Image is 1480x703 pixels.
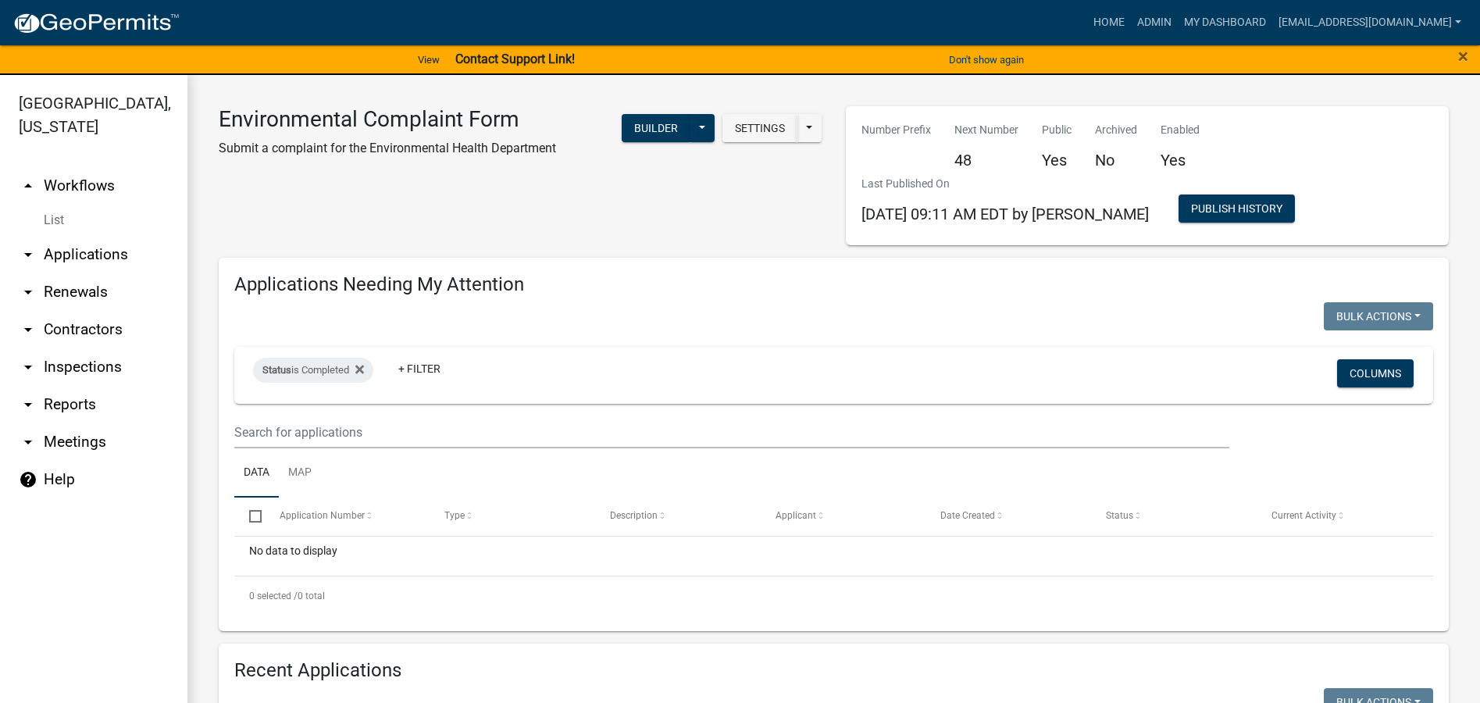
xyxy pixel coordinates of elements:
i: arrow_drop_up [19,177,37,195]
button: Builder [622,114,690,142]
p: Submit a complaint for the Environmental Health Department [219,139,556,158]
h5: Yes [1042,151,1072,170]
datatable-header-cell: Date Created [925,498,1091,535]
a: View [412,47,446,73]
p: Number Prefix [861,122,931,138]
div: 0 total [234,576,1433,616]
button: Close [1458,47,1468,66]
p: Next Number [954,122,1018,138]
a: Data [234,448,279,498]
h4: Applications Needing My Attention [234,273,1433,296]
p: Archived [1095,122,1137,138]
datatable-header-cell: Description [595,498,761,535]
h4: Recent Applications [234,659,1433,682]
div: is Completed [253,358,373,383]
datatable-header-cell: Applicant [760,498,925,535]
button: Publish History [1179,194,1295,223]
datatable-header-cell: Type [430,498,595,535]
h5: Yes [1161,151,1200,170]
strong: Contact Support Link! [455,52,575,66]
span: Type [444,510,465,521]
i: arrow_drop_down [19,320,37,339]
i: arrow_drop_down [19,395,37,414]
span: Date Created [940,510,995,521]
i: arrow_drop_down [19,433,37,451]
div: No data to display [234,537,1433,576]
datatable-header-cell: Status [1091,498,1257,535]
a: + Filter [386,355,453,383]
button: Columns [1337,359,1414,387]
button: Don't show again [943,47,1030,73]
i: arrow_drop_down [19,245,37,264]
span: Current Activity [1271,510,1336,521]
p: Last Published On [861,176,1149,192]
button: Bulk Actions [1324,302,1433,330]
span: × [1458,45,1468,67]
span: [DATE] 09:11 AM EDT by [PERSON_NAME] [861,205,1149,223]
a: Map [279,448,321,498]
a: Home [1087,8,1131,37]
span: Description [610,510,658,521]
p: Enabled [1161,122,1200,138]
h5: 48 [954,151,1018,170]
a: [EMAIL_ADDRESS][DOMAIN_NAME] [1272,8,1468,37]
i: help [19,470,37,489]
i: arrow_drop_down [19,283,37,302]
i: arrow_drop_down [19,358,37,376]
span: Applicant [776,510,816,521]
p: Public [1042,122,1072,138]
input: Search for applications [234,416,1229,448]
h5: No [1095,151,1137,170]
span: Application Number [280,510,365,521]
wm-modal-confirm: Workflow Publish History [1179,203,1295,216]
datatable-header-cell: Current Activity [1256,498,1421,535]
a: Admin [1131,8,1178,37]
h3: Environmental Complaint Form [219,106,556,133]
span: Status [1106,510,1133,521]
button: Settings [722,114,797,142]
span: Status [262,364,291,376]
datatable-header-cell: Select [234,498,264,535]
datatable-header-cell: Application Number [264,498,430,535]
a: My Dashboard [1178,8,1272,37]
span: 0 selected / [249,591,298,601]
